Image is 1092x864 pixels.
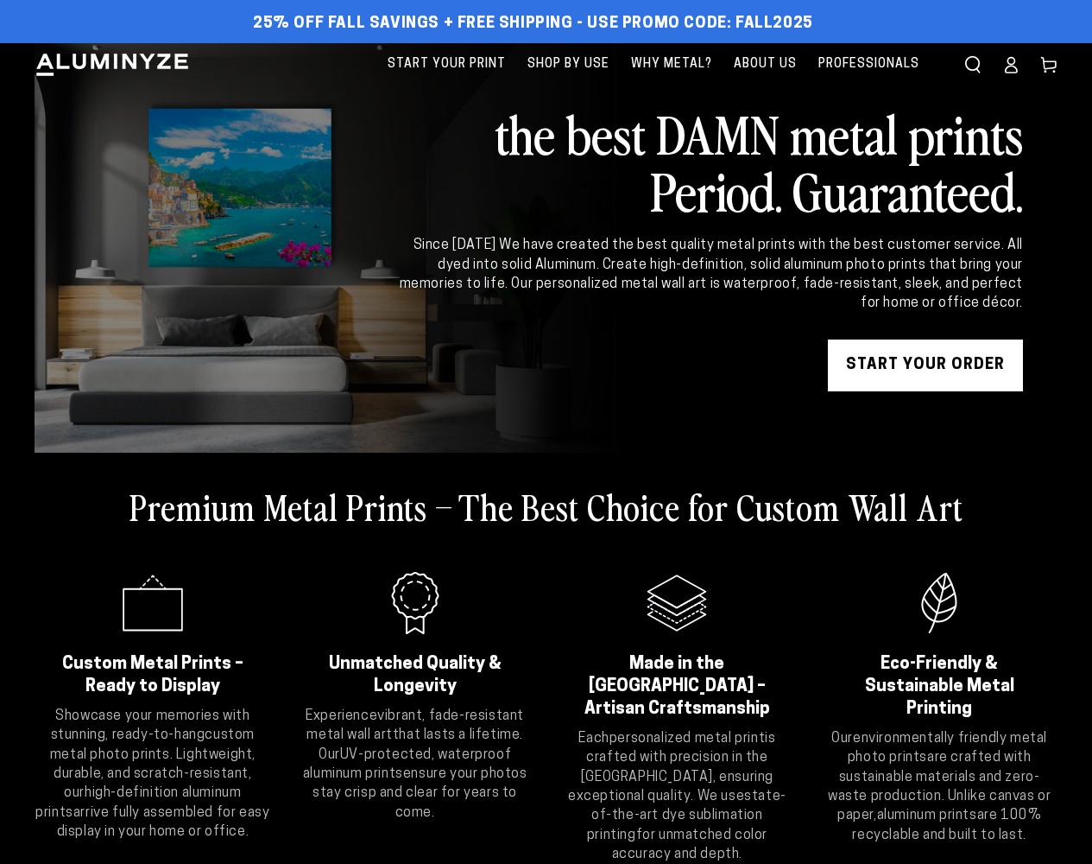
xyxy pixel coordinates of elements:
[631,54,712,75] span: Why Metal?
[581,653,774,721] h2: Made in the [GEOGRAPHIC_DATA] – Artisan Craftsmanship
[821,729,1057,845] p: Our are crafted with sustainable materials and zero-waste production. Unlike canvas or paper, are...
[50,728,255,761] strong: custom metal photo prints
[734,54,797,75] span: About Us
[877,809,977,823] strong: aluminum prints
[843,653,1036,721] h2: Eco-Friendly & Sustainable Metal Printing
[818,54,919,75] span: Professionals
[954,46,992,84] summary: Search our site
[828,340,1023,391] a: START YOUR Order
[306,709,524,742] strong: vibrant, fade-resistant metal wall art
[396,236,1023,314] div: Since [DATE] We have created the best quality metal prints with the best customer service. All dy...
[253,15,813,34] span: 25% off FALL Savings + Free Shipping - Use Promo Code: FALL2025
[587,790,786,842] strong: state-of-the-art dye sublimation printing
[725,43,805,86] a: About Us
[297,707,533,823] p: Experience that lasts a lifetime. Our ensure your photos stay crisp and clear for years to come.
[319,653,512,698] h2: Unmatched Quality & Longevity
[35,786,241,819] strong: high-definition aluminum prints
[303,748,512,781] strong: UV-protected, waterproof aluminum prints
[56,653,249,698] h2: Custom Metal Prints – Ready to Display
[35,707,271,842] p: Showcase your memories with stunning, ready-to-hang . Lightweight, durable, and scratch-resistant...
[810,43,928,86] a: Professionals
[622,43,721,86] a: Why Metal?
[848,732,1047,765] strong: environmentally friendly metal photo prints
[388,54,506,75] span: Start Your Print
[527,54,609,75] span: Shop By Use
[519,43,618,86] a: Shop By Use
[609,732,765,746] strong: personalized metal print
[379,43,514,86] a: Start Your Print
[35,52,190,78] img: Aluminyze
[396,105,1023,219] h2: the best DAMN metal prints Period. Guaranteed.
[129,484,963,529] h2: Premium Metal Prints – The Best Choice for Custom Wall Art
